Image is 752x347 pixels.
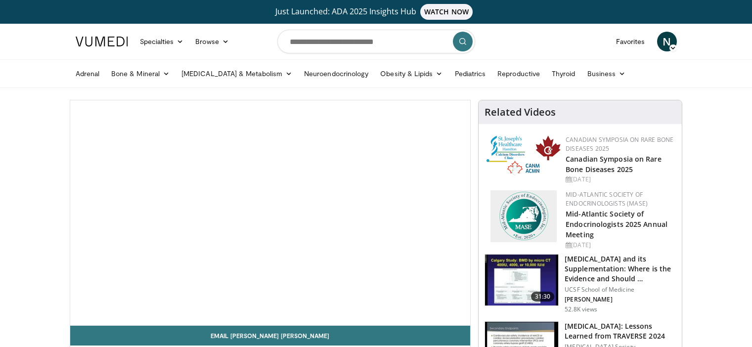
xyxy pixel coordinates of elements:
[374,64,448,84] a: Obesity & Lipids
[566,175,674,184] div: [DATE]
[485,106,556,118] h4: Related Videos
[70,64,106,84] a: Adrenal
[565,286,676,294] p: UCSF School of Medicine
[566,209,667,239] a: Mid-Atlantic Society of Endocrinologists 2025 Annual Meeting
[565,296,676,304] p: [PERSON_NAME]
[566,190,648,208] a: Mid-Atlantic Society of Endocrinologists (MASE)
[105,64,176,84] a: Bone & Mineral
[277,30,475,53] input: Search topics, interventions
[70,100,471,326] video-js: Video Player
[487,135,561,175] img: 59b7dea3-8883-45d6-a110-d30c6cb0f321.png.150x105_q85_autocrop_double_scale_upscale_version-0.2.png
[531,292,555,302] span: 31:30
[565,321,676,341] h3: [MEDICAL_DATA]: Lessons Learned from TRAVERSE 2024
[565,254,676,284] h3: [MEDICAL_DATA] and its Supplementation: Where is the Evidence and Should …
[176,64,298,84] a: [MEDICAL_DATA] & Metabolism
[76,37,128,46] img: VuMedi Logo
[490,190,557,242] img: f382488c-070d-4809-84b7-f09b370f5972.png.150x105_q85_autocrop_double_scale_upscale_version-0.2.png
[565,305,597,313] p: 52.8K views
[485,255,558,306] img: 4bb25b40-905e-443e-8e37-83f056f6e86e.150x105_q85_crop-smart_upscale.jpg
[581,64,632,84] a: Business
[566,241,674,250] div: [DATE]
[298,64,374,84] a: Neuroendocrinology
[420,4,473,20] span: WATCH NOW
[566,154,662,174] a: Canadian Symposia on Rare Bone Diseases 2025
[70,326,471,346] a: Email [PERSON_NAME] [PERSON_NAME]
[491,64,546,84] a: Reproductive
[566,135,673,153] a: Canadian Symposia on Rare Bone Diseases 2025
[134,32,190,51] a: Specialties
[189,32,235,51] a: Browse
[77,4,675,20] a: Just Launched: ADA 2025 Insights HubWATCH NOW
[610,32,651,51] a: Favorites
[485,254,676,313] a: 31:30 [MEDICAL_DATA] and its Supplementation: Where is the Evidence and Should … UCSF School of M...
[657,32,677,51] a: N
[546,64,581,84] a: Thyroid
[449,64,492,84] a: Pediatrics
